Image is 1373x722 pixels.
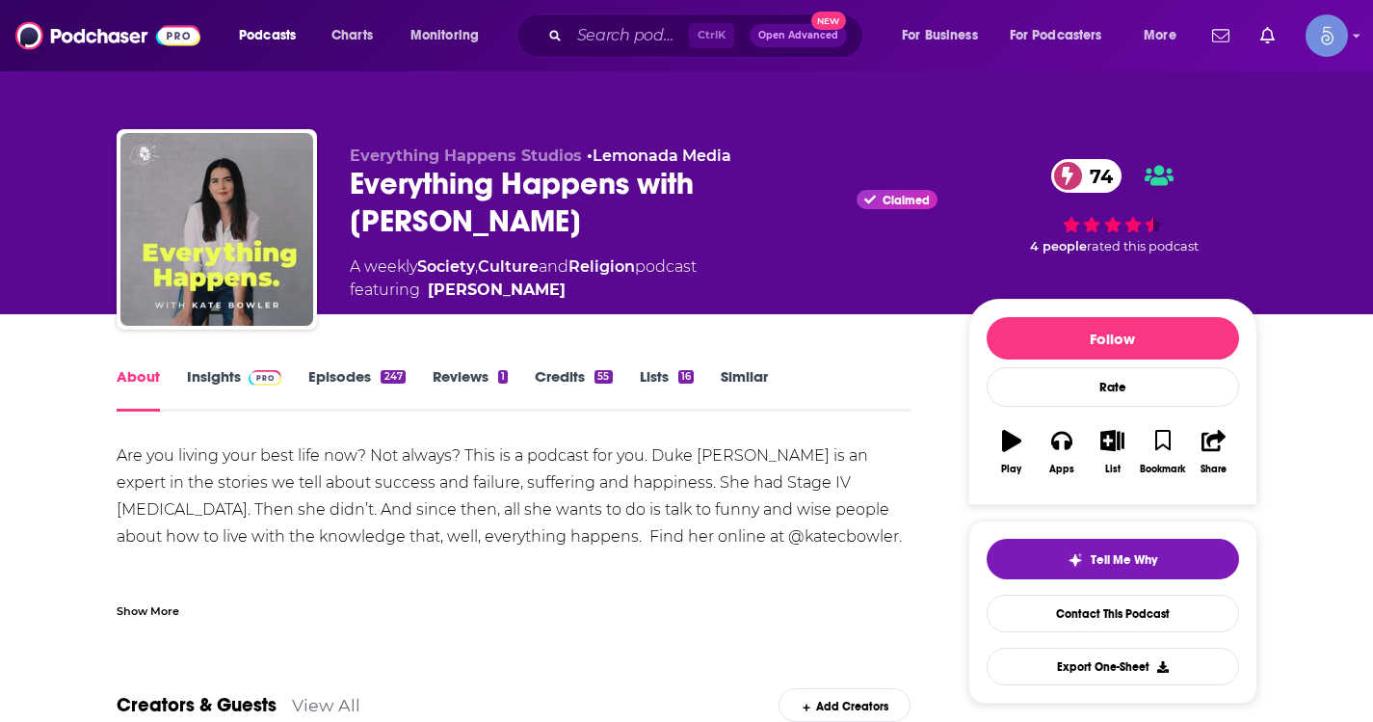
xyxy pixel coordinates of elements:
span: rated this podcast [1087,239,1199,254]
div: 74 4 peoplerated this podcast [968,147,1257,267]
div: Apps [1049,464,1074,475]
button: Play [987,417,1037,487]
a: Kate Bowler [428,279,566,302]
div: 247 [381,370,405,384]
button: Apps [1037,417,1087,487]
button: open menu [1130,20,1201,51]
span: Ctrl K [689,23,734,48]
button: Follow [987,317,1239,360]
a: Culture [478,257,539,276]
a: Lemonada Media [593,147,731,165]
a: Credits55 [535,367,612,412]
a: Lists16 [640,367,694,412]
span: Charts [331,22,373,49]
span: Monitoring [410,22,479,49]
button: Bookmark [1138,417,1188,487]
div: 16 [678,370,694,384]
span: For Business [902,22,978,49]
span: • [587,147,731,165]
img: Podchaser - Follow, Share and Rate Podcasts [15,17,200,54]
span: New [811,12,846,30]
a: About [117,367,160,412]
div: Search podcasts, credits, & more... [535,13,882,58]
span: For Podcasters [1010,22,1102,49]
a: Religion [568,257,635,276]
a: Creators & Guests [117,693,277,717]
div: Are you living your best life now? Not always? This is a podcast for you. Duke [PERSON_NAME] is a... [117,442,911,604]
div: List [1105,464,1121,475]
a: InsightsPodchaser Pro [187,367,282,412]
span: Podcasts [239,22,296,49]
span: More [1144,22,1176,49]
button: open menu [397,20,504,51]
span: 4 people [1030,239,1087,254]
img: Podchaser Pro [249,370,282,386]
button: Show profile menu [1306,14,1348,57]
a: Charts [319,20,384,51]
a: Society [417,257,475,276]
a: Reviews1 [433,367,508,412]
a: 74 [1051,159,1122,193]
div: 1 [498,370,508,384]
div: Bookmark [1140,464,1185,475]
button: Open AdvancedNew [750,24,847,47]
button: open menu [888,20,1002,51]
div: Share [1201,464,1227,475]
div: 55 [594,370,612,384]
button: tell me why sparkleTell Me Why [987,539,1239,579]
a: Show notifications dropdown [1253,19,1282,52]
span: Open Advanced [758,31,838,40]
button: Export One-Sheet [987,648,1239,685]
a: Contact This Podcast [987,595,1239,632]
div: Add Creators [779,688,911,722]
a: View All [292,695,360,715]
input: Search podcasts, credits, & more... [569,20,689,51]
button: Share [1188,417,1238,487]
span: Claimed [883,196,930,205]
a: Similar [721,367,768,412]
img: Everything Happens with Kate Bowler [120,133,313,326]
span: and [539,257,568,276]
img: tell me why sparkle [1068,552,1083,568]
div: Rate [987,367,1239,407]
a: Show notifications dropdown [1204,19,1237,52]
div: A weekly podcast [350,255,697,302]
img: User Profile [1306,14,1348,57]
span: 74 [1070,159,1122,193]
button: List [1087,417,1137,487]
span: , [475,257,478,276]
span: Tell Me Why [1091,552,1157,568]
div: Play [1001,464,1021,475]
a: Episodes247 [308,367,405,412]
span: Everything Happens Studios [350,147,582,165]
span: featuring [350,279,697,302]
button: open menu [225,20,321,51]
button: open menu [997,20,1130,51]
span: Logged in as Spiral5-G1 [1306,14,1348,57]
